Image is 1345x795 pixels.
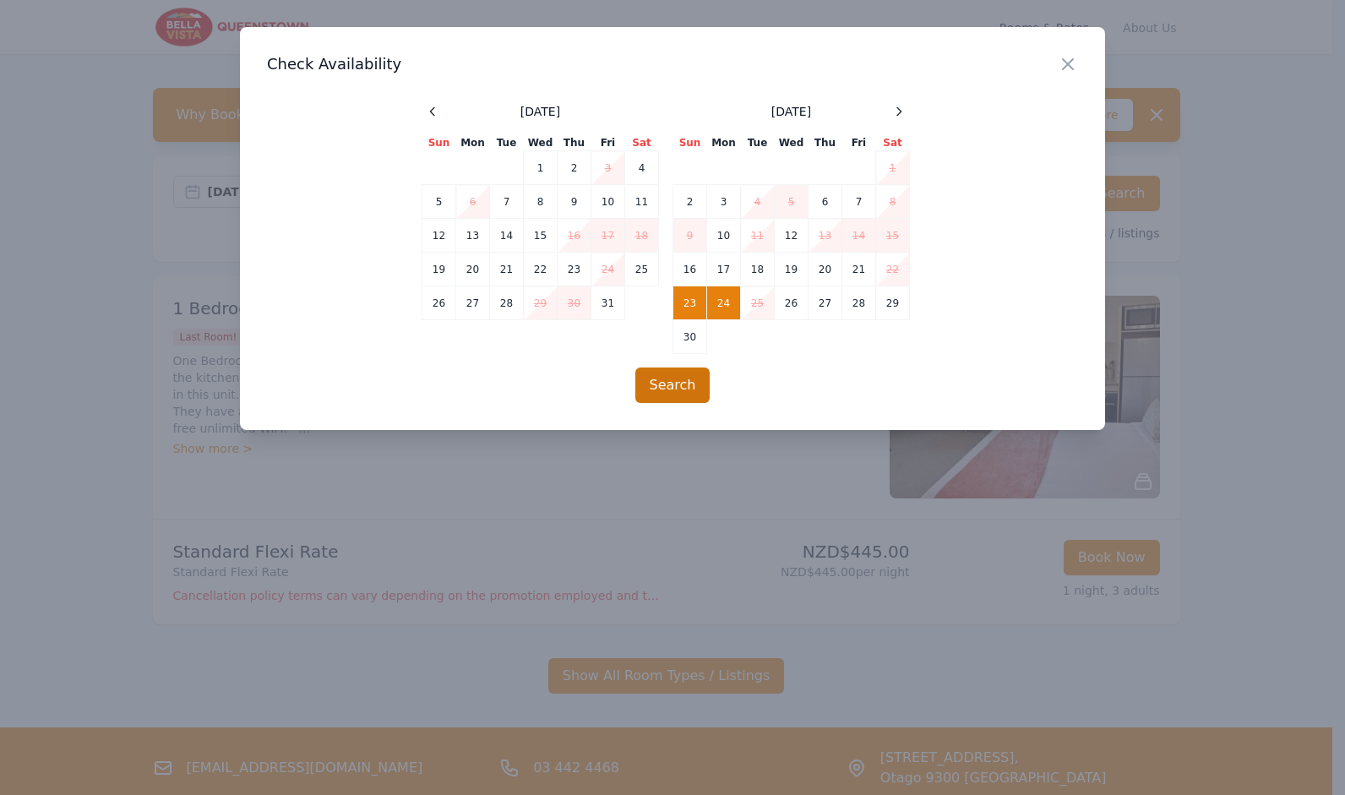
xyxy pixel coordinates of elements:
td: 10 [591,185,625,219]
td: 16 [558,219,591,253]
td: 9 [673,219,707,253]
td: 25 [625,253,659,286]
td: 15 [876,219,910,253]
td: 24 [707,286,741,320]
td: 13 [809,219,842,253]
td: 22 [524,253,558,286]
th: Thu [809,135,842,151]
td: 22 [876,253,910,286]
td: 2 [673,185,707,219]
span: [DATE] [771,103,811,120]
span: [DATE] [520,103,560,120]
td: 8 [876,185,910,219]
td: 4 [741,185,775,219]
td: 14 [490,219,524,253]
td: 1 [524,151,558,185]
th: Sat [625,135,659,151]
td: 17 [707,253,741,286]
td: 18 [625,219,659,253]
td: 12 [775,219,809,253]
td: 28 [490,286,524,320]
td: 9 [558,185,591,219]
th: Mon [456,135,490,151]
td: 3 [707,185,741,219]
td: 30 [673,320,707,354]
td: 31 [591,286,625,320]
th: Fri [591,135,625,151]
th: Wed [524,135,558,151]
td: 26 [775,286,809,320]
td: 4 [625,151,659,185]
td: 14 [842,219,876,253]
td: 28 [842,286,876,320]
td: 25 [741,286,775,320]
th: Fri [842,135,876,151]
th: Tue [741,135,775,151]
td: 21 [842,253,876,286]
td: 26 [422,286,456,320]
td: 11 [625,185,659,219]
td: 30 [558,286,591,320]
th: Sun [673,135,707,151]
td: 27 [456,286,490,320]
th: Tue [490,135,524,151]
td: 23 [673,286,707,320]
td: 12 [422,219,456,253]
td: 6 [456,185,490,219]
th: Wed [775,135,809,151]
td: 7 [490,185,524,219]
td: 1 [876,151,910,185]
td: 5 [775,185,809,219]
td: 8 [524,185,558,219]
td: 3 [591,151,625,185]
td: 19 [422,253,456,286]
td: 23 [558,253,591,286]
th: Thu [558,135,591,151]
td: 2 [558,151,591,185]
th: Sun [422,135,456,151]
td: 17 [591,219,625,253]
td: 13 [456,219,490,253]
td: 29 [876,286,910,320]
td: 19 [775,253,809,286]
td: 15 [524,219,558,253]
td: 18 [741,253,775,286]
td: 27 [809,286,842,320]
th: Mon [707,135,741,151]
td: 24 [591,253,625,286]
td: 5 [422,185,456,219]
td: 11 [741,219,775,253]
th: Sat [876,135,910,151]
td: 20 [809,253,842,286]
td: 20 [456,253,490,286]
button: Search [635,368,711,403]
h3: Check Availability [267,54,1078,74]
td: 10 [707,219,741,253]
td: 6 [809,185,842,219]
td: 29 [524,286,558,320]
td: 7 [842,185,876,219]
td: 21 [490,253,524,286]
td: 16 [673,253,707,286]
